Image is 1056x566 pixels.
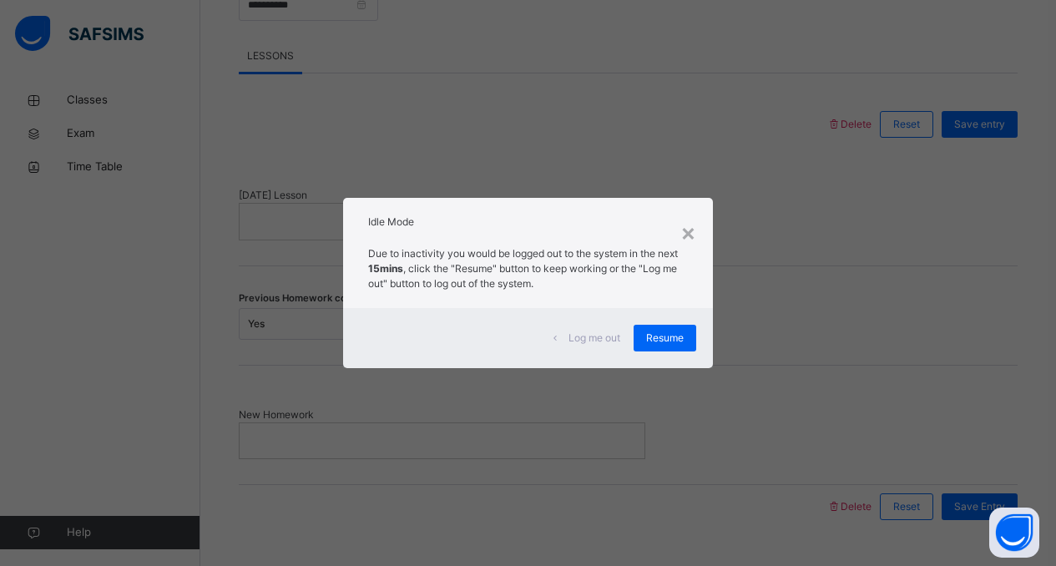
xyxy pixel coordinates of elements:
button: Open asap [989,508,1039,558]
strong: 15mins [368,262,403,275]
p: Due to inactivity you would be logged out to the system in the next , click the "Resume" button t... [368,246,688,291]
div: × [680,215,696,250]
h2: Idle Mode [368,215,688,230]
span: Log me out [568,331,620,346]
span: Resume [646,331,684,346]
